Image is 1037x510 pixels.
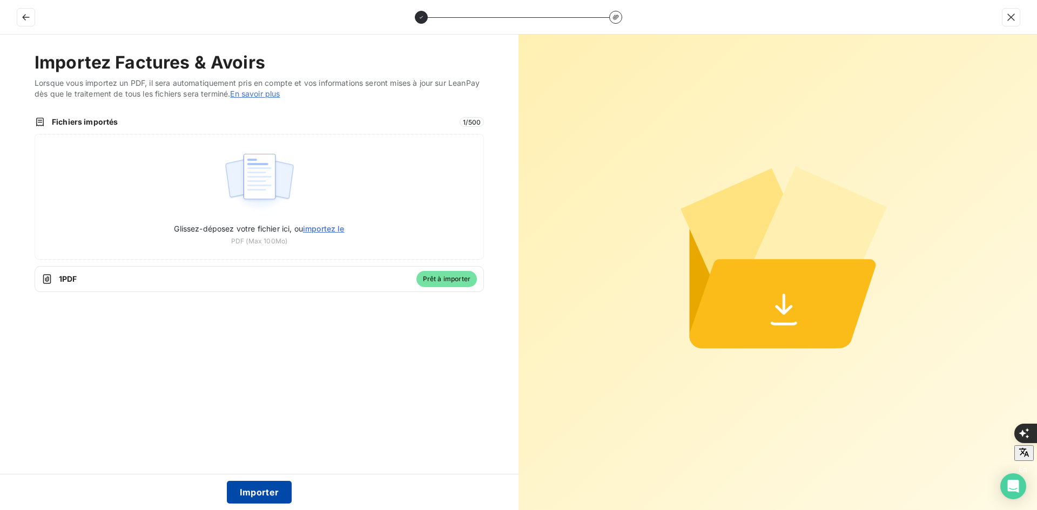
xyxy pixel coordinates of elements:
span: Lorsque vous importez un PDF, il sera automatiquement pris en compte et vos informations seront m... [35,78,484,99]
img: illustration [224,147,295,216]
span: PDF (Max 100Mo) [231,236,287,246]
a: En savoir plus [230,89,280,98]
span: Prêt à importer [416,271,477,287]
h2: Importez Factures & Avoirs [35,52,484,73]
span: importez le [303,224,345,233]
span: Fichiers importés [52,117,453,127]
span: Glissez-déposez votre fichier ici, ou [174,224,344,233]
div: Open Intercom Messenger [1000,473,1026,499]
span: 1 / 500 [460,117,484,127]
span: 1 PDF [59,274,410,284]
button: Importer [227,481,292,504]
